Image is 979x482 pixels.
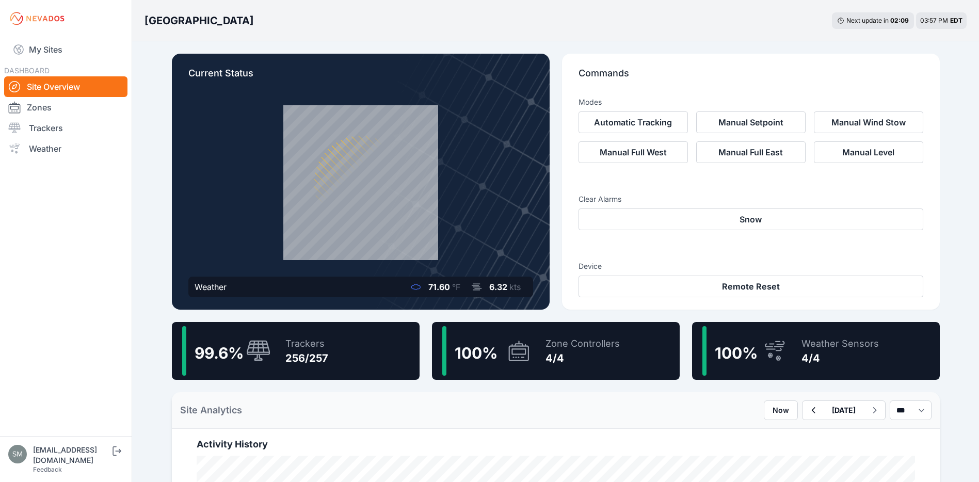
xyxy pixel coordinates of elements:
[579,261,923,271] h3: Device
[579,141,688,163] button: Manual Full West
[579,208,923,230] button: Snow
[692,322,940,380] a: 100%Weather Sensors4/4
[8,10,66,27] img: Nevados
[33,445,110,465] div: [EMAIL_ADDRESS][DOMAIN_NAME]
[801,351,879,365] div: 4/4
[145,7,254,34] nav: Breadcrumb
[4,37,127,62] a: My Sites
[489,282,507,292] span: 6.32
[197,437,915,452] h2: Activity History
[4,97,127,118] a: Zones
[545,336,620,351] div: Zone Controllers
[509,282,521,292] span: kts
[801,336,879,351] div: Weather Sensors
[579,97,602,107] h3: Modes
[195,281,227,293] div: Weather
[33,465,62,473] a: Feedback
[8,445,27,463] img: smishra@gspp.com
[579,66,923,89] p: Commands
[188,66,533,89] p: Current Status
[455,344,497,362] span: 100 %
[579,194,923,204] h3: Clear Alarms
[696,111,806,133] button: Manual Setpoint
[285,336,328,351] div: Trackers
[764,400,798,420] button: Now
[4,76,127,97] a: Site Overview
[4,118,127,138] a: Trackers
[285,351,328,365] div: 256/257
[4,138,127,159] a: Weather
[696,141,806,163] button: Manual Full East
[579,276,923,297] button: Remote Reset
[432,322,680,380] a: 100%Zone Controllers4/4
[824,401,864,420] button: [DATE]
[715,344,758,362] span: 100 %
[452,282,460,292] span: °F
[814,141,923,163] button: Manual Level
[579,111,688,133] button: Automatic Tracking
[195,344,244,362] span: 99.6 %
[890,17,909,25] div: 02 : 09
[145,13,254,28] h3: [GEOGRAPHIC_DATA]
[4,66,50,75] span: DASHBOARD
[950,17,962,24] span: EDT
[428,282,450,292] span: 71.60
[172,322,420,380] a: 99.6%Trackers256/257
[920,17,948,24] span: 03:57 PM
[180,403,242,417] h2: Site Analytics
[814,111,923,133] button: Manual Wind Stow
[846,17,889,24] span: Next update in
[545,351,620,365] div: 4/4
